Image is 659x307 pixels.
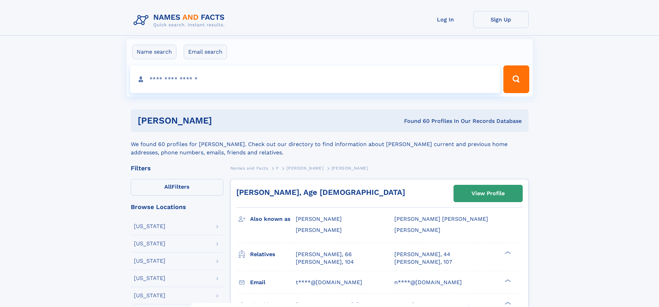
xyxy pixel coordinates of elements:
a: F [276,164,279,172]
h3: Relatives [250,249,296,260]
span: [PERSON_NAME] [286,166,323,171]
a: View Profile [454,185,522,202]
span: [PERSON_NAME] [296,216,342,222]
input: search input [130,65,501,93]
div: ❯ [503,250,511,255]
div: [US_STATE] [134,224,165,229]
label: Name search [132,45,176,59]
a: Log In [418,11,473,28]
div: Found 60 Profiles In Our Records Database [308,117,522,125]
div: Filters [131,165,223,171]
a: [PERSON_NAME], Age [DEMOGRAPHIC_DATA] [236,188,405,197]
div: We found 60 profiles for [PERSON_NAME]. Check out our directory to find information about [PERSON... [131,132,529,157]
a: [PERSON_NAME], 104 [296,258,354,266]
div: View Profile [472,186,505,201]
label: Filters [131,179,223,196]
div: ❯ [503,301,511,305]
label: Email search [184,45,227,59]
div: [US_STATE] [134,293,165,298]
a: Names and Facts [230,164,268,172]
div: [US_STATE] [134,276,165,281]
span: [PERSON_NAME] [296,227,342,233]
span: [PERSON_NAME] [331,166,368,171]
a: Sign Up [473,11,529,28]
button: Search Button [503,65,529,93]
span: [PERSON_NAME] [394,227,440,233]
a: [PERSON_NAME], 107 [394,258,452,266]
a: [PERSON_NAME], 44 [394,251,450,258]
img: Logo Names and Facts [131,11,230,30]
h3: Also known as [250,213,296,225]
div: [US_STATE] [134,258,165,264]
span: [PERSON_NAME] [PERSON_NAME] [394,216,488,222]
div: ❯ [503,278,511,283]
h1: [PERSON_NAME] [138,116,308,125]
span: F [276,166,279,171]
h3: Email [250,277,296,288]
div: Browse Locations [131,204,223,210]
span: All [164,183,172,190]
a: [PERSON_NAME], 66 [296,251,352,258]
div: [US_STATE] [134,241,165,246]
a: [PERSON_NAME] [286,164,323,172]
